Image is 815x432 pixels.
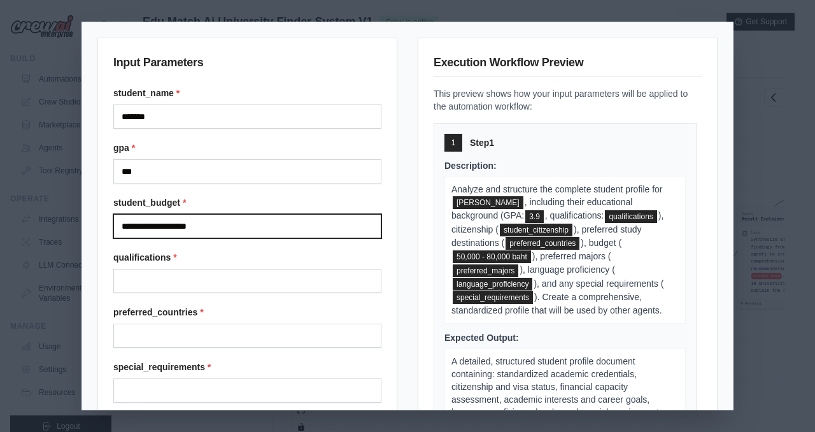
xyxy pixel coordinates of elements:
[520,264,614,275] span: ), language proficiency (
[444,333,519,343] span: Expected Output:
[113,306,381,319] label: preferred_countries
[113,361,381,373] label: special_requirements
[605,210,656,223] span: qualifications
[506,237,579,250] span: preferred_countries
[451,138,456,148] span: 1
[451,197,632,220] span: , including their educational background (GPA:
[113,141,381,154] label: gpa
[470,136,494,149] span: Step 1
[545,210,604,220] span: , qualifications:
[532,251,611,261] span: ), preferred majors (
[434,87,702,113] p: This preview shows how your input parameters will be applied to the automation workflow:
[534,278,663,289] span: ), and any special requirements (
[525,210,544,223] span: gpa
[500,224,572,236] span: student_citizenship
[113,87,381,99] label: student_name
[113,196,381,209] label: student_budget
[444,161,497,171] span: Description:
[113,251,381,264] label: qualifications
[451,184,663,194] span: Analyze and structure the complete student profile for
[453,264,518,277] span: preferred_majors
[453,196,523,209] span: student_name
[453,250,531,263] span: student_budget
[453,291,533,304] span: special_requirements
[451,224,642,248] span: ), preferred study destinations (
[453,278,532,291] span: language_proficiency
[581,238,621,248] span: ), budget (
[451,210,663,234] span: ), citizenship (
[451,292,662,315] span: ). Create a comprehensive, standardized profile that will be used by other agents.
